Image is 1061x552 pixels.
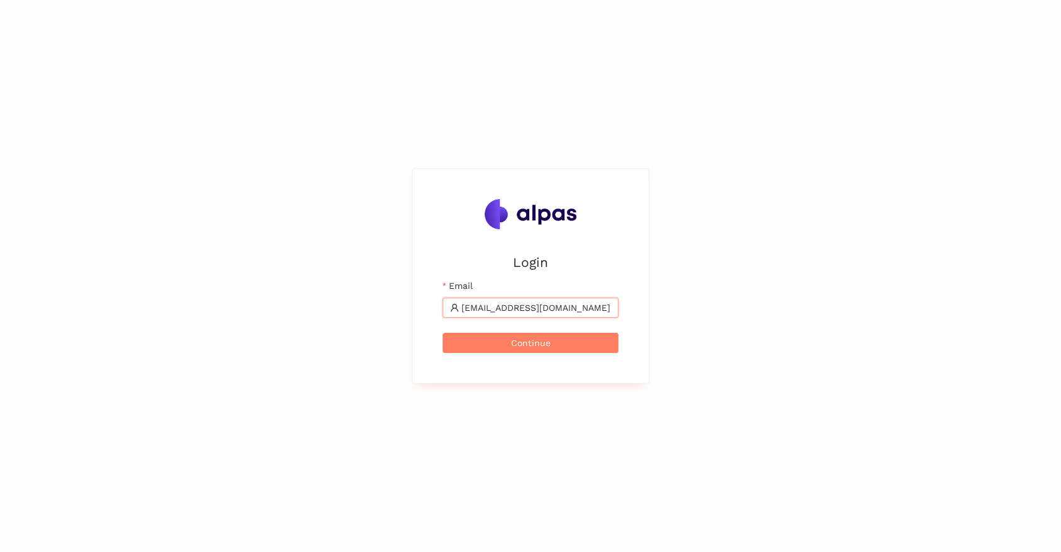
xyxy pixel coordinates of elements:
label: Email [443,279,472,293]
span: user [450,303,459,312]
h2: Login [443,252,618,273]
input: Email [461,301,611,315]
button: Continue [443,333,618,353]
img: Alpas.ai Logo [485,199,576,229]
span: Continue [511,336,551,350]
